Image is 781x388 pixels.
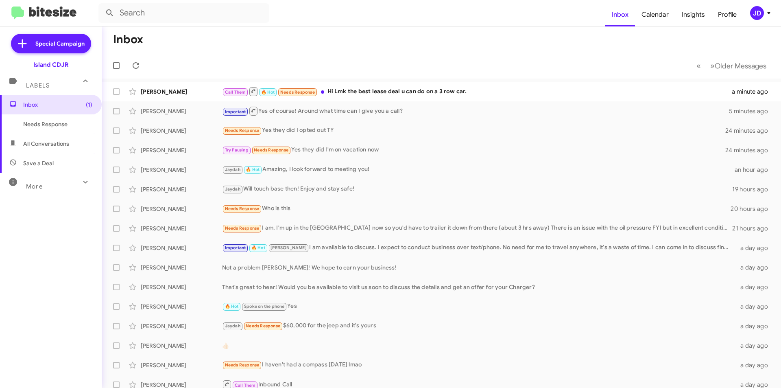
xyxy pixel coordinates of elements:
[225,245,246,250] span: Important
[23,120,92,128] span: Needs Response
[735,342,774,350] div: a day ago
[86,101,92,109] span: (1)
[735,283,774,291] div: a day ago
[635,3,675,26] a: Calendar
[280,90,315,95] span: Needs Response
[141,224,222,232] div: [PERSON_NAME]
[222,184,732,194] div: Will touch base then! Enjoy and stay safe!
[225,304,239,309] span: 🔥 Hot
[141,88,222,96] div: [PERSON_NAME]
[711,3,743,26] a: Profile
[732,185,774,193] div: 19 hours ago
[222,283,735,291] div: That's great to hear! Would you be available to visit us soon to discuss the details and get an o...
[141,185,222,193] div: [PERSON_NAME]
[735,244,774,252] div: a day ago
[222,165,735,174] div: Amazing, I look forward to meeting you!
[26,82,50,89] span: Labels
[225,323,240,329] span: Jaydah
[225,128,260,133] span: Needs Response
[705,57,771,74] button: Next
[246,167,260,172] span: 🔥 Hot
[141,263,222,272] div: [PERSON_NAME]
[726,146,774,154] div: 24 minutes ago
[235,383,256,388] span: Call Them
[675,3,711,26] a: Insights
[222,106,729,116] div: Yes of course! Around what time can I give you a call?
[222,263,735,272] div: Not a problem [PERSON_NAME]! We hope to earn your business!
[735,361,774,369] div: a day ago
[225,147,249,153] span: Try Pausing
[141,146,222,154] div: [PERSON_NAME]
[696,61,701,71] span: «
[141,127,222,135] div: [PERSON_NAME]
[222,342,735,350] div: 👍🏻
[731,205,774,213] div: 20 hours ago
[33,61,69,69] div: Island CDJR
[141,361,222,369] div: [PERSON_NAME]
[222,86,732,96] div: Hi Lmk the best lease deal u can do on a 3 row car.
[222,302,735,311] div: Yes
[732,224,774,232] div: 21 hours ago
[225,186,240,192] span: Jaydah
[141,205,222,213] div: [PERSON_NAME]
[225,109,246,114] span: Important
[141,303,222,311] div: [PERSON_NAME]
[222,126,726,135] div: Yes they did I opted out TY
[225,90,246,95] span: Call Them
[692,57,706,74] button: Previous
[23,159,54,167] span: Save a Deal
[225,362,260,368] span: Needs Response
[141,322,222,330] div: [PERSON_NAME]
[23,101,92,109] span: Inbox
[222,243,735,252] div: I am available to discuss. I expect to conduct business over text/phone. No need for me to travel...
[251,245,265,250] span: 🔥 Hot
[35,39,85,48] span: Special Campaign
[141,342,222,350] div: [PERSON_NAME]
[261,90,275,95] span: 🔥 Hot
[141,244,222,252] div: [PERSON_NAME]
[141,166,222,174] div: [PERSON_NAME]
[225,167,240,172] span: Jaydah
[222,224,732,233] div: I am. I'm up in the [GEOGRAPHIC_DATA] now so you'd have to trailer it down from there (about 3 hr...
[710,61,715,71] span: »
[715,61,766,70] span: Older Messages
[729,107,774,115] div: 5 minutes ago
[11,34,91,53] a: Special Campaign
[222,321,735,331] div: $60,000 for the jeep and it's yours
[732,88,774,96] div: a minute ago
[735,263,774,272] div: a day ago
[743,6,772,20] button: JD
[735,322,774,330] div: a day ago
[726,127,774,135] div: 24 minutes ago
[735,166,774,174] div: an hour ago
[254,147,288,153] span: Needs Response
[222,360,735,370] div: I haven't had a compass [DATE] lmao
[26,183,43,190] span: More
[605,3,635,26] a: Inbox
[222,145,726,155] div: Yes they did I'm on vacation now
[141,283,222,291] div: [PERSON_NAME]
[246,323,280,329] span: Needs Response
[750,6,764,20] div: JD
[692,57,771,74] nav: Page navigation example
[141,107,222,115] div: [PERSON_NAME]
[244,304,285,309] span: Spoke on the phone
[735,303,774,311] div: a day ago
[222,204,731,213] div: Who is this
[225,226,260,231] span: Needs Response
[113,33,143,46] h1: Inbox
[225,206,260,211] span: Needs Response
[98,3,269,23] input: Search
[271,245,307,250] span: [PERSON_NAME]
[23,140,69,148] span: All Conversations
